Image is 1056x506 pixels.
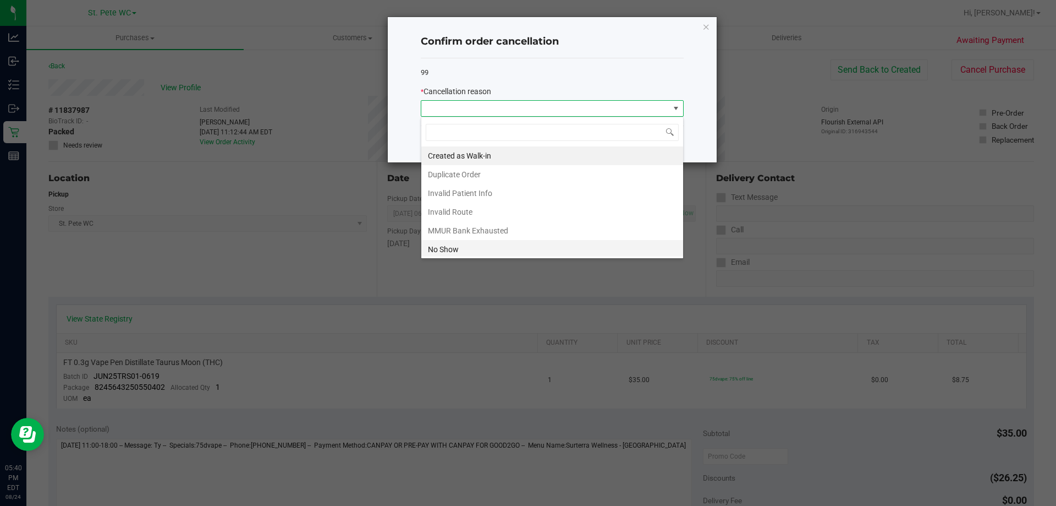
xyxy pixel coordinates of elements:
li: Duplicate Order [421,165,683,184]
li: Invalid Patient Info [421,184,683,203]
span: 99 [421,68,428,77]
li: MMUR Bank Exhausted [421,221,683,240]
li: Created as Walk-in [421,146,683,165]
iframe: Resource center [11,418,44,451]
li: No Show [421,240,683,259]
span: Cancellation reason [424,87,491,96]
button: Close [702,20,710,33]
h4: Confirm order cancellation [421,35,684,49]
li: Invalid Route [421,203,683,221]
